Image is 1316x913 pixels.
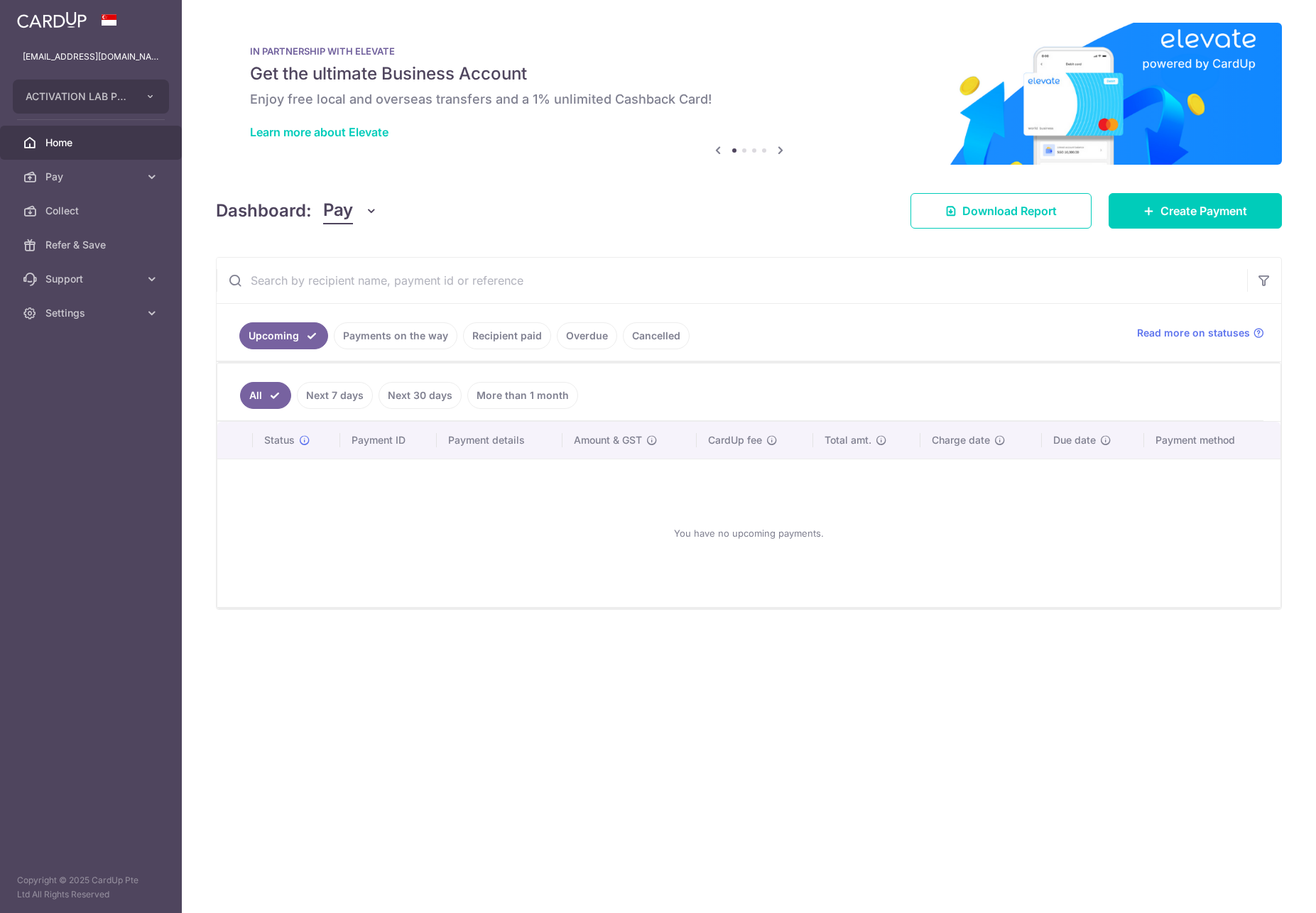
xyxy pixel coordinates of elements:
[323,197,353,224] span: Pay
[825,433,871,447] span: Total amt.
[1160,202,1247,219] span: Create Payment
[334,322,457,349] a: Payments on the way
[297,382,373,409] a: Next 7 days
[250,45,1248,57] p: IN PARTNERSHIP WITH ELEVATE
[250,125,388,139] a: Learn more about Elevate
[217,258,1247,303] input: Search by recipient name, payment id or reference
[216,198,312,224] h4: Dashboard:
[234,471,1263,596] div: You have no upcoming payments.
[45,238,139,252] span: Refer & Save
[23,50,159,64] p: [EMAIL_ADDRESS][DOMAIN_NAME]
[264,433,295,447] span: Status
[574,433,642,447] span: Amount & GST
[910,193,1092,229] a: Download Report
[557,322,617,349] a: Overdue
[708,433,762,447] span: CardUp fee
[250,62,1248,85] h5: Get the ultimate Business Account
[13,80,169,114] button: ACTIVATION LAB PTE. LTD.
[45,136,139,150] span: Home
[932,433,990,447] span: Charge date
[467,382,578,409] a: More than 1 month
[216,23,1282,165] img: Renovation banner
[240,382,291,409] a: All
[323,197,378,224] button: Pay
[340,422,437,459] th: Payment ID
[26,89,131,104] span: ACTIVATION LAB PTE. LTD.
[463,322,551,349] a: Recipient paid
[962,202,1057,219] span: Download Report
[45,204,139,218] span: Collect
[17,11,87,28] img: CardUp
[45,272,139,286] span: Support
[1053,433,1096,447] span: Due date
[623,322,690,349] a: Cancelled
[250,91,1248,108] h6: Enjoy free local and overseas transfers and a 1% unlimited Cashback Card!
[379,382,462,409] a: Next 30 days
[1137,326,1264,340] a: Read more on statuses
[1137,326,1250,340] span: Read more on statuses
[45,170,139,184] span: Pay
[1109,193,1282,229] a: Create Payment
[45,306,139,320] span: Settings
[239,322,328,349] a: Upcoming
[1144,422,1280,459] th: Payment method
[437,422,562,459] th: Payment details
